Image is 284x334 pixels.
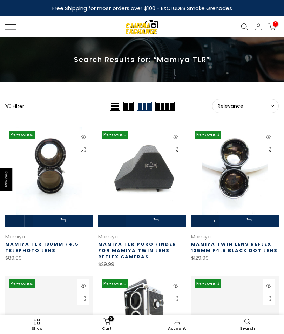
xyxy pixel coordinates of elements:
button: Relevance [212,99,279,113]
a: Mamiya [98,233,118,240]
span: Shop [5,327,68,330]
button: Show filters [5,103,24,110]
span: Search [216,327,279,330]
span: Account [146,327,209,330]
a: Mamiya Twin Lens Reflex 135MM f4.5 Black Dot Lens [191,241,278,254]
a: Mamiya TLR Poro Finder for Mamiya Twin Lens Reflex Cameras [98,241,176,260]
div: $89.99 [5,254,93,263]
a: Mamiya [5,233,25,240]
span: Cart [75,327,138,330]
p: Search Results for: “Mamiya TLR” [5,55,279,64]
a: 0 Cart [72,316,142,332]
strong: Free Shipping for most orders over $100 - EXCLUDES Smoke Grenades [52,5,232,12]
div: $29.99 [98,260,186,269]
a: Search [212,316,282,332]
a: Mamiya [191,233,211,240]
a: Shop [2,316,72,332]
div: $129.99 [191,254,279,263]
span: 0 [108,316,114,321]
a: 0 [268,23,276,31]
a: Mamiya TLR 180MM F4.5 Telephoto Lens [5,241,79,254]
span: 0 [273,21,278,27]
span: Relevance [218,103,273,109]
a: Account [142,316,212,332]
